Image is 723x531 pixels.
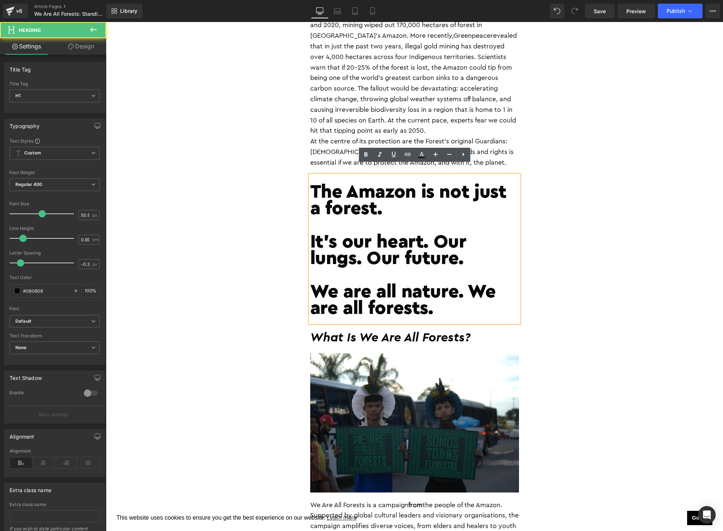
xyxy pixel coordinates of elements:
[92,262,99,267] span: px
[10,170,100,175] div: Font Weight
[705,4,720,18] button: More
[550,4,564,18] button: Undo
[55,38,108,55] a: Design
[4,406,105,423] button: More settings
[39,411,68,418] p: More settings
[626,7,646,15] span: Preview
[618,4,655,18] a: Preview
[10,390,77,398] div: Enable
[106,4,142,18] a: New Library
[10,429,34,440] div: Alignment
[92,213,99,217] span: px
[24,150,41,156] b: Custom
[204,114,413,146] p: At the centre of its protection are the Forest’s original Guardians: [DEMOGRAPHIC_DATA] peoples. ...
[15,345,27,350] b: None
[329,4,346,18] a: Laptop
[10,483,51,493] div: Extra class name
[204,478,413,520] p: We Are All Forests is a campaign the people of the Amazon. Supported by global cultural leaders a...
[658,4,702,18] button: Publish
[204,260,413,294] h1: We are all nature. We are all forests.
[10,81,100,87] div: Title Tag
[364,4,381,18] a: Mobile
[10,138,100,144] div: Text Styles
[348,10,385,17] a: Greenpeace
[567,4,582,18] button: Redo
[15,6,24,16] div: v6
[15,318,31,325] i: Default
[10,502,100,507] div: Extra class name
[15,93,21,98] b: H1
[204,308,413,324] h2: What Is We Are All Forests?
[120,8,137,14] span: Library
[698,506,716,524] div: Open Intercom Messenger
[204,161,413,194] h1: The Amazon is not just a forest.
[594,7,606,15] span: Save
[303,480,317,486] strong: from
[34,4,118,10] a: Article Pages
[346,4,364,18] a: Tablet
[311,4,329,18] a: Desktop
[667,8,685,14] span: Publish
[92,237,99,242] span: em
[10,306,100,311] div: Font
[10,333,100,338] div: Text Transform
[10,371,42,381] div: Text Shadow
[204,194,413,243] h1: It’s our heart. Our lungs. Our future.
[15,182,42,187] b: Regular 400
[10,448,100,454] div: Alignment
[10,226,100,231] div: Line Height
[10,119,40,129] div: Typography
[23,287,70,295] input: Color
[34,11,104,17] span: We Are All Forests: Standing With The Amazon And Its Communities
[10,201,100,206] div: Font Size
[19,27,41,33] span: Heading
[10,250,100,256] div: Letter Spacing
[3,4,28,18] a: v6
[82,285,99,297] div: %
[10,275,100,280] div: Text Color
[10,62,31,73] div: Title Tag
